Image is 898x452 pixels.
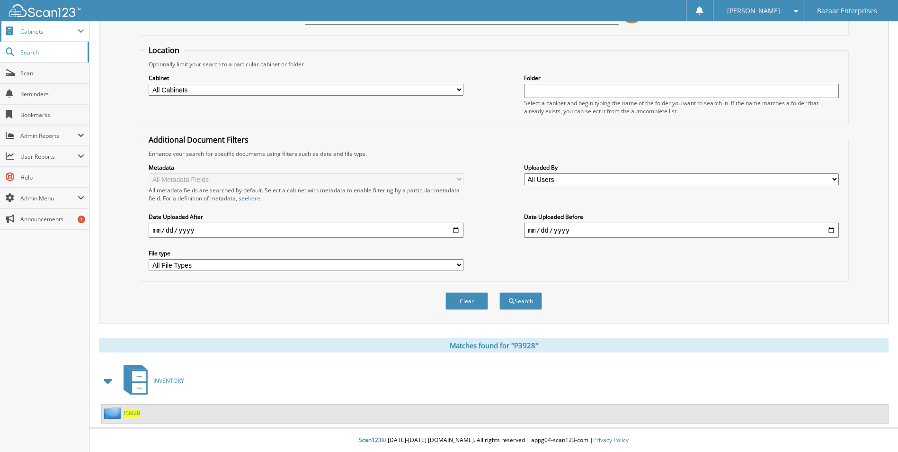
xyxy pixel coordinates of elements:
[149,249,463,257] label: File type
[144,45,184,55] legend: Location
[149,223,463,238] input: start
[248,194,260,202] a: here
[817,8,877,14] span: Bazaar Enterprises
[149,74,463,82] label: Cabinet
[20,194,78,202] span: Admin Menu
[524,99,839,115] div: Select a cabinet and begin typing the name of the folder you want to search in. If the name match...
[727,8,780,14] span: [PERSON_NAME]
[524,163,839,172] label: Uploaded By
[89,429,898,452] div: © [DATE]-[DATE] [DOMAIN_NAME]. All rights reserved | appg04-scan123-com |
[144,150,843,158] div: Enhance your search for specific documents using filters such as date and file type.
[104,407,124,419] img: folder2.png
[20,132,78,140] span: Admin Reports
[524,223,839,238] input: end
[20,90,84,98] span: Reminders
[153,377,184,385] span: INVENTORY
[9,4,80,17] img: scan123-logo-white.svg
[524,213,839,221] label: Date Uploaded Before
[144,135,253,145] legend: Additional Document Filters
[20,215,84,223] span: Announcements
[524,74,839,82] label: Folder
[149,163,463,172] label: Metadata
[445,292,488,310] button: Clear
[20,69,84,77] span: Scan
[99,338,889,353] div: Matches found for "P3928"
[20,27,78,36] span: Cabinets
[20,111,84,119] span: Bookmarks
[118,362,184,399] a: INVENTORY
[851,407,898,452] iframe: Chat Widget
[20,173,84,181] span: Help
[20,153,78,161] span: User Reports
[499,292,542,310] button: Search
[359,436,382,444] span: Scan123
[149,186,463,202] div: All metadata fields are searched by default. Select a cabinet with metadata to enable filtering b...
[124,409,140,417] a: P3928
[144,60,843,68] div: Optionally limit your search to a particular cabinet or folder
[149,213,463,221] label: Date Uploaded After
[78,216,85,223] div: 1
[20,48,83,56] span: Search
[593,436,629,444] a: Privacy Policy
